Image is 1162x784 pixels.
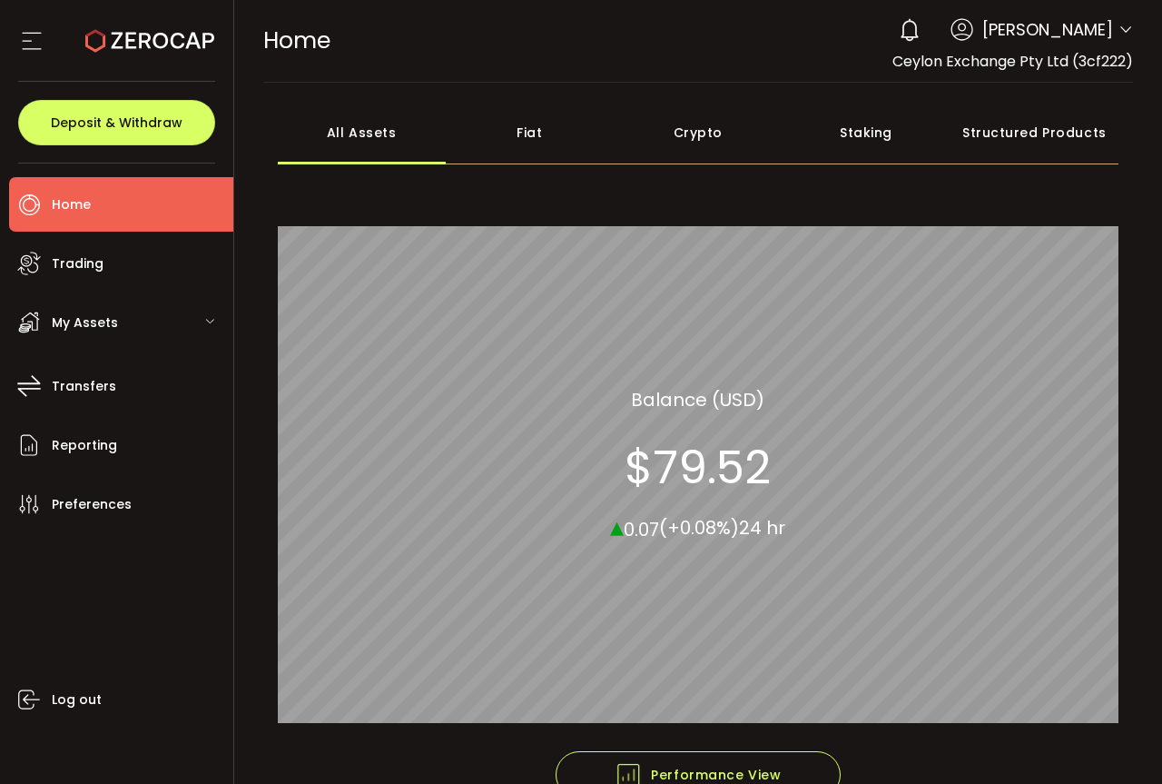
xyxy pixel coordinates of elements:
[278,101,446,164] div: All Assets
[1071,697,1162,784] iframe: Chat Widget
[52,687,102,713] span: Log out
[52,491,132,518] span: Preferences
[631,385,764,412] section: Balance (USD)
[739,515,785,541] span: 24 hr
[18,100,215,145] button: Deposit & Withdraw
[659,515,739,541] span: (+0.08%)
[982,17,1113,42] span: [PERSON_NAME]
[263,25,330,56] span: Home
[52,192,91,218] span: Home
[52,251,103,277] span: Trading
[610,506,624,545] span: ▴
[624,516,659,541] span: 0.07
[614,101,782,164] div: Crypto
[52,432,117,459] span: Reporting
[625,440,771,494] section: $79.52
[51,116,182,129] span: Deposit & Withdraw
[950,101,1118,164] div: Structured Products
[782,101,950,164] div: Staking
[446,101,614,164] div: Fiat
[892,51,1133,72] span: Ceylon Exchange Pty Ltd (3cf222)
[52,310,118,336] span: My Assets
[52,373,116,400] span: Transfers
